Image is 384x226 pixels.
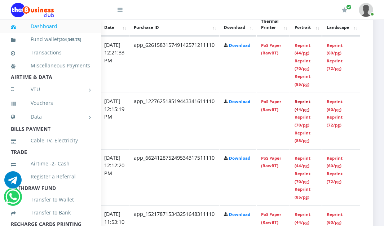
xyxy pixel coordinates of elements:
[11,80,90,98] a: VTU
[261,43,281,56] a: PoS Paper (RawBT)
[4,177,22,189] a: Chat for support
[60,37,80,42] b: 204,345.75
[100,149,129,205] td: [DATE] 12:12:20 PM
[295,74,310,87] a: Reprint (85/pg)
[11,132,90,149] a: Cable TV, Electricity
[229,155,250,161] a: Download
[327,155,343,169] a: Reprint (60/pg)
[11,31,90,48] a: Fund wallet[204,345.75]
[129,93,219,149] td: app_122762518519443341611110
[11,3,54,17] img: Logo
[295,186,310,200] a: Reprint (85/pg)
[229,99,250,104] a: Download
[295,99,310,112] a: Reprint (44/pg)
[5,194,20,205] a: Chat for support
[327,43,343,56] a: Reprint (60/pg)
[261,99,281,112] a: PoS Paper (RawBT)
[359,3,373,17] img: User
[11,204,90,221] a: Transfer to Bank
[229,212,250,217] a: Download
[295,58,310,71] a: Reprint (70/pg)
[327,114,343,128] a: Reprint (72/pg)
[295,43,310,56] a: Reprint (44/pg)
[295,155,310,169] a: Reprint (44/pg)
[342,7,347,13] i: Renew/Upgrade Subscription
[220,13,256,36] th: Download: activate to sort column ascending
[257,13,290,36] th: Thermal Printer: activate to sort column ascending
[327,212,343,225] a: Reprint (60/pg)
[129,13,219,36] th: Purchase ID: activate to sort column ascending
[295,171,310,184] a: Reprint (70/pg)
[327,171,343,184] a: Reprint (72/pg)
[11,168,90,185] a: Register a Referral
[11,108,90,126] a: Data
[100,36,129,92] td: [DATE] 12:21:33 PM
[11,18,90,35] a: Dashboard
[11,95,90,111] a: Vouchers
[11,155,90,172] a: Airtime -2- Cash
[322,13,360,36] th: Landscape: activate to sort column ascending
[129,36,219,92] td: app_626158315749142571211110
[327,58,343,71] a: Reprint (72/pg)
[327,99,343,112] a: Reprint (60/pg)
[100,93,129,149] td: [DATE] 12:15:19 PM
[290,13,322,36] th: Portrait: activate to sort column ascending
[295,212,310,225] a: Reprint (44/pg)
[129,149,219,205] td: app_662412875249534317511110
[229,43,250,48] a: Download
[261,155,281,169] a: PoS Paper (RawBT)
[11,44,90,61] a: Transactions
[100,13,129,36] th: Date: activate to sort column ascending
[346,4,352,10] span: Renew/Upgrade Subscription
[295,130,310,143] a: Reprint (85/pg)
[11,191,90,208] a: Transfer to Wallet
[261,212,281,225] a: PoS Paper (RawBT)
[295,114,310,128] a: Reprint (70/pg)
[11,57,90,74] a: Miscellaneous Payments
[59,37,81,42] small: [ ]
